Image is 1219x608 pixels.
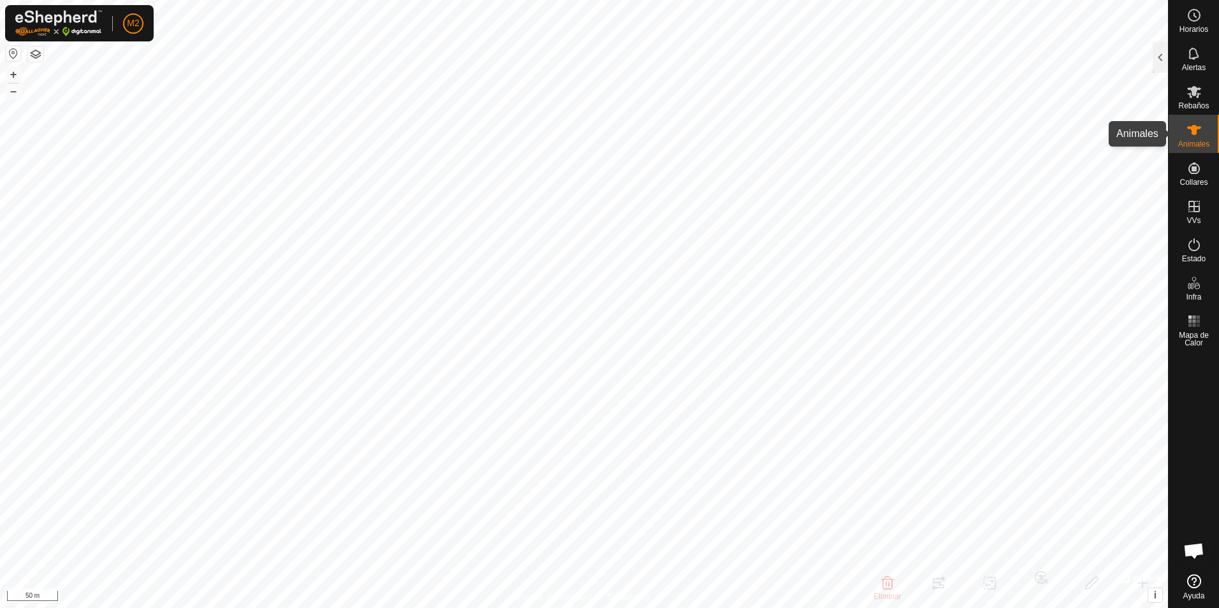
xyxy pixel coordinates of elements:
[127,17,139,30] span: M2
[1172,331,1216,347] span: Mapa de Calor
[1178,140,1209,148] span: Animales
[28,47,43,62] button: Capas del Mapa
[6,46,21,61] button: Restablecer Mapa
[15,10,102,36] img: Logo Gallagher
[1182,64,1206,71] span: Alertas
[1169,569,1219,605] a: Ayuda
[1186,217,1201,224] span: VVs
[6,83,21,99] button: –
[518,591,592,603] a: Política de Privacidad
[1183,592,1205,600] span: Ayuda
[1154,590,1157,600] span: i
[607,591,650,603] a: Contáctenos
[1179,25,1208,33] span: Horarios
[1148,588,1162,602] button: i
[1179,178,1208,186] span: Collares
[1186,293,1201,301] span: Infra
[1178,102,1209,110] span: Rebaños
[6,67,21,82] button: +
[1175,532,1213,570] div: Chat abierto
[1182,255,1206,263] span: Estado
